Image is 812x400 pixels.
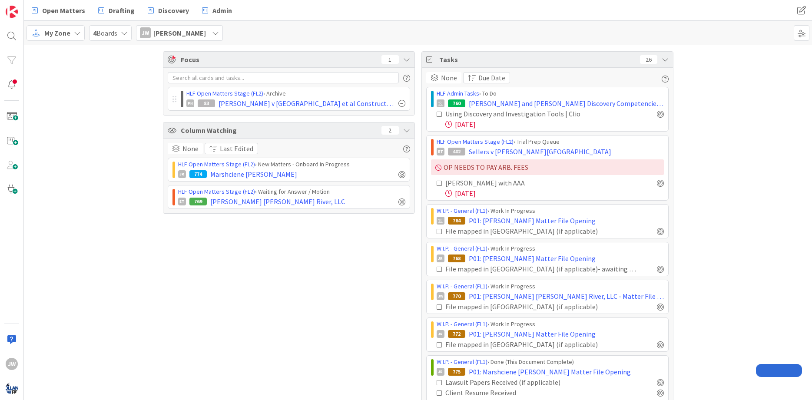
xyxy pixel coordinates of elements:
[469,291,664,301] span: P01: [PERSON_NAME] [PERSON_NAME] River, LLC - Matter File Opening
[463,72,510,83] button: Due Date
[437,368,444,376] div: JR
[445,377,605,387] div: Lawsuit Papers Received (if applicable)
[469,367,631,377] span: P01: Marshciene [PERSON_NAME] Matter File Opening
[381,126,399,135] div: 2
[445,188,664,198] div: [DATE]
[439,54,636,65] span: Tasks
[437,330,444,338] div: JR
[445,301,624,312] div: File mapped in [GEOGRAPHIC_DATA] (if applicable)
[448,368,465,376] div: 775
[181,125,377,136] span: Column Watching
[42,5,85,16] span: Open Matters
[437,282,664,291] div: › Work In Progress
[198,99,215,107] div: 83
[437,357,664,367] div: › Done (This Document Complete)
[109,5,135,16] span: Drafting
[93,29,96,37] b: 4
[181,54,375,65] span: Focus
[448,217,465,225] div: 764
[205,143,258,154] button: Last Edited
[178,160,405,169] div: › New Matters - Onboard In Progress
[6,382,18,394] img: avatar
[437,206,664,215] div: › Work In Progress
[93,28,117,38] span: Boards
[469,146,611,157] span: Sellers v [PERSON_NAME][GEOGRAPHIC_DATA]
[153,28,206,38] span: [PERSON_NAME]
[437,245,487,252] a: W.I.P. - General (FL1)
[219,98,395,109] span: [PERSON_NAME] v [GEOGRAPHIC_DATA] et al Construction Defect Cases
[437,207,487,215] a: W.I.P. - General (FL1)
[445,119,664,129] div: [DATE]
[437,137,664,146] div: › Trial Prep Queue
[437,138,514,145] a: HLF Open Matters Stage (FL2)
[437,292,444,300] div: JW
[469,329,596,339] span: P01: [PERSON_NAME] Matter File Opening
[448,148,465,155] div: 402
[158,5,189,16] span: Discovery
[6,6,18,18] img: Visit kanbanzone.com
[469,215,596,226] span: P01: [PERSON_NAME] Matter File Opening
[640,55,657,64] div: 26
[437,89,479,97] a: HLF Admin Tasks
[178,170,186,178] div: JR
[437,320,664,329] div: › Work In Progress
[445,339,624,350] div: File mapped in [GEOGRAPHIC_DATA] (if applicable)
[182,143,199,154] span: None
[445,226,624,236] div: File mapped in [GEOGRAPHIC_DATA] (if applicable)
[437,148,444,155] div: ET
[168,72,399,83] input: Search all cards and tasks...
[27,3,90,18] a: Open Matters
[178,160,255,168] a: HLF Open Matters Stage (FL2)
[381,55,399,64] div: 1
[448,255,465,262] div: 768
[437,358,487,366] a: W.I.P. - General (FL1)
[220,143,253,154] span: Last Edited
[431,159,664,175] div: OP NEEDS TO PAY ARB. FEES
[445,109,615,119] div: Using Discovery and Investigation Tools | Clio
[189,170,207,178] div: 774
[140,27,151,38] div: JW
[189,198,207,205] div: 769
[212,5,232,16] span: Admin
[469,253,596,264] span: P01: [PERSON_NAME] Matter File Opening
[478,73,505,83] span: Due Date
[186,89,263,97] a: HLF Open Matters Stage (FL2)
[6,358,18,370] div: JW
[448,330,465,338] div: 772
[178,187,405,196] div: › Waiting for Answer / Motion
[143,3,194,18] a: Discovery
[186,89,405,98] div: › Archive
[445,387,583,398] div: Client Resume Received
[178,198,186,205] div: ET
[210,196,345,207] span: [PERSON_NAME] [PERSON_NAME] River, LLC
[197,3,237,18] a: Admin
[437,320,487,328] a: W.I.P. - General (FL1)
[437,282,487,290] a: W.I.P. - General (FL1)
[469,98,664,109] span: [PERSON_NAME] and [PERSON_NAME] Discovery Competencies training (one hour)
[186,99,194,107] div: PH
[437,89,664,98] div: › To Do
[178,188,255,195] a: HLF Open Matters Stage (FL2)
[441,73,457,83] span: None
[437,255,444,262] div: JR
[437,244,664,253] div: › Work In Progress
[44,28,70,38] span: My Zone
[210,169,297,179] span: Marshciene [PERSON_NAME]
[445,264,638,274] div: File mapped in [GEOGRAPHIC_DATA] (if applicable)- awaiting to be entered into case
[445,178,587,188] div: [PERSON_NAME] with AAA
[448,292,465,300] div: 770
[448,99,465,107] div: 760
[93,3,140,18] a: Drafting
